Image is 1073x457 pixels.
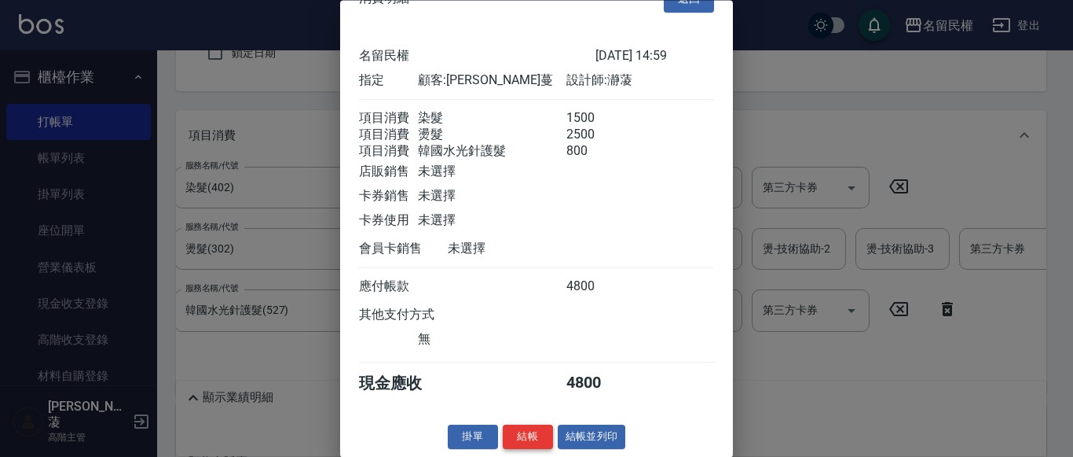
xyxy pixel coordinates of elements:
[418,332,566,348] div: 無
[448,426,498,450] button: 掛單
[418,189,566,205] div: 未選擇
[359,279,418,296] div: 應付帳款
[418,73,566,90] div: 顧客: [PERSON_NAME]蔓
[566,127,625,144] div: 2500
[566,111,625,127] div: 1500
[359,49,595,65] div: 名留民權
[359,73,418,90] div: 指定
[359,213,418,230] div: 卡券使用
[448,241,595,258] div: 未選擇
[418,144,566,160] div: 韓國水光針護髮
[359,189,418,205] div: 卡券銷售
[418,127,566,144] div: 燙髮
[566,374,625,395] div: 4800
[558,426,626,450] button: 結帳並列印
[418,164,566,181] div: 未選擇
[359,144,418,160] div: 項目消費
[418,111,566,127] div: 染髮
[595,49,714,65] div: [DATE] 14:59
[359,374,448,395] div: 現金應收
[566,279,625,296] div: 4800
[418,213,566,230] div: 未選擇
[503,426,553,450] button: 結帳
[566,73,714,90] div: 設計師: 瀞蓤
[359,164,418,181] div: 店販銷售
[359,127,418,144] div: 項目消費
[359,111,418,127] div: 項目消費
[359,308,478,324] div: 其他支付方式
[566,144,625,160] div: 800
[359,241,448,258] div: 會員卡銷售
